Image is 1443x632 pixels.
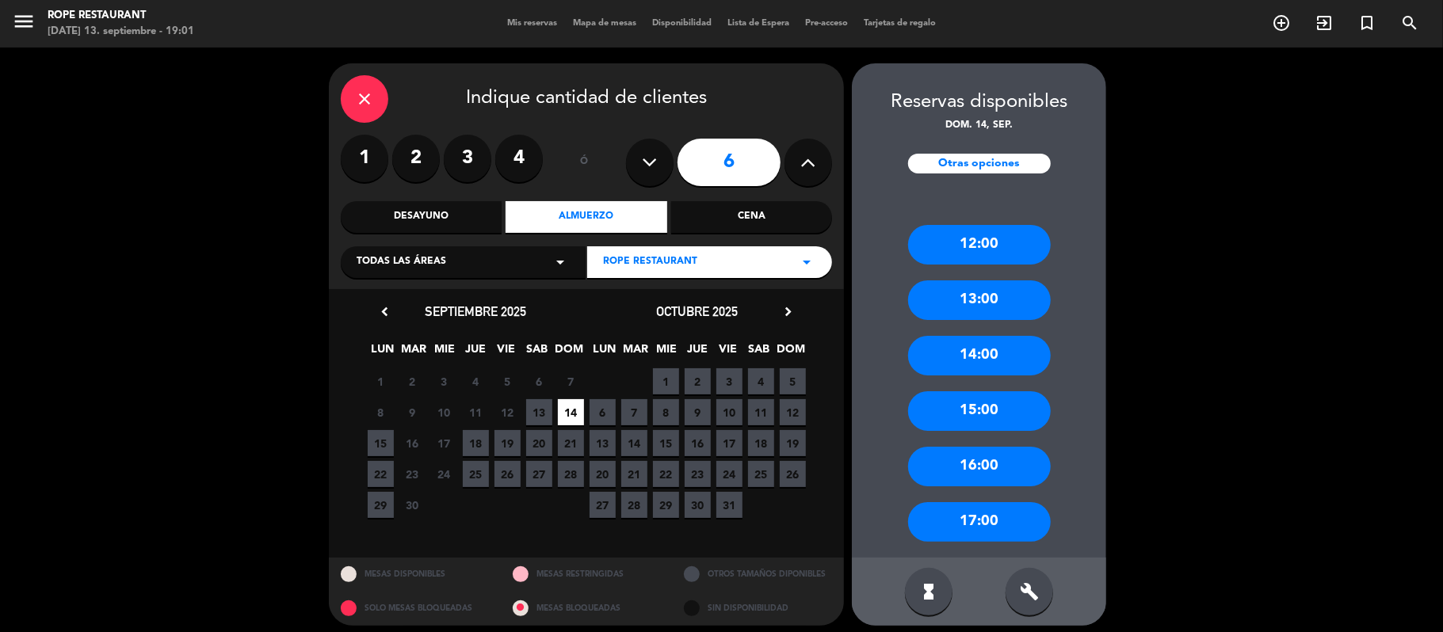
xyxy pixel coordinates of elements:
span: Tarjetas de regalo [856,19,944,28]
span: 1 [368,368,394,394]
div: 13:00 [908,280,1051,320]
i: arrow_drop_down [797,253,816,272]
span: 22 [368,461,394,487]
i: add_circle_outline [1272,13,1291,32]
span: Lista de Espera [720,19,797,28]
i: turned_in_not [1357,13,1376,32]
span: 7 [558,368,584,394]
label: 2 [392,135,440,182]
i: chevron_left [376,303,393,320]
div: Cena [671,201,832,233]
span: 1 [653,368,679,394]
i: exit_to_app [1315,13,1334,32]
label: 1 [341,135,388,182]
div: Desayuno [341,201,502,233]
span: 26 [494,461,521,487]
div: Reservas disponibles [852,87,1106,118]
span: 10 [716,399,742,425]
div: Almuerzo [506,201,666,233]
span: DOM [777,340,804,366]
span: 17 [716,430,742,456]
span: 27 [590,492,616,518]
span: 25 [463,461,489,487]
span: 4 [748,368,774,394]
span: JUE [463,340,489,366]
span: 28 [621,492,647,518]
span: 20 [590,461,616,487]
span: 24 [716,461,742,487]
span: 3 [716,368,742,394]
div: 16:00 [908,447,1051,486]
span: 5 [780,368,806,394]
span: Disponibilidad [644,19,720,28]
div: Otras opciones [908,154,1051,173]
span: 16 [399,430,426,456]
span: 14 [558,399,584,425]
span: 11 [463,399,489,425]
span: 15 [653,430,679,456]
span: 18 [748,430,774,456]
span: 6 [590,399,616,425]
span: 20 [526,430,552,456]
span: 19 [494,430,521,456]
span: MAR [623,340,649,366]
span: 30 [399,492,426,518]
span: MIE [654,340,680,366]
span: 6 [526,368,552,394]
div: MESAS RESTRINGIDAS [501,558,673,592]
span: septiembre 2025 [425,303,526,319]
label: 3 [444,135,491,182]
span: 2 [685,368,711,394]
div: SIN DISPONIBILIDAD [672,592,844,626]
span: Mis reservas [499,19,565,28]
label: 4 [495,135,543,182]
span: 21 [621,461,647,487]
span: 13 [526,399,552,425]
span: Mapa de mesas [565,19,644,28]
span: 29 [653,492,679,518]
span: Pre-acceso [797,19,856,28]
span: 23 [399,461,426,487]
div: 14:00 [908,336,1051,375]
span: 30 [685,492,711,518]
div: SOLO MESAS BLOQUEADAS [329,592,501,626]
span: ROPE RESTAURANT [603,254,697,270]
i: build [1020,582,1039,601]
span: 23 [685,461,711,487]
span: 8 [653,399,679,425]
button: menu [12,10,36,39]
span: 28 [558,461,584,487]
span: 29 [368,492,394,518]
span: 9 [685,399,711,425]
div: Indique cantidad de clientes [341,75,832,123]
span: JUE [685,340,711,366]
span: 18 [463,430,489,456]
span: 26 [780,461,806,487]
div: ó [559,135,610,190]
span: octubre 2025 [657,303,739,319]
span: 3 [431,368,457,394]
span: 19 [780,430,806,456]
div: [DATE] 13. septiembre - 19:01 [48,24,194,40]
i: search [1400,13,1419,32]
span: SAB [746,340,773,366]
div: Rope restaurant [48,8,194,24]
div: 17:00 [908,502,1051,542]
span: 12 [494,399,521,425]
span: 25 [748,461,774,487]
span: 13 [590,430,616,456]
span: 22 [653,461,679,487]
span: LUN [592,340,618,366]
span: 7 [621,399,647,425]
div: MESAS BLOQUEADAS [501,592,673,626]
i: menu [12,10,36,33]
span: SAB [525,340,551,366]
span: 27 [526,461,552,487]
span: 9 [399,399,426,425]
span: 4 [463,368,489,394]
span: 10 [431,399,457,425]
div: MESAS DISPONIBLES [329,558,501,592]
span: VIE [494,340,520,366]
span: 16 [685,430,711,456]
div: dom. 14, sep. [852,118,1106,134]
